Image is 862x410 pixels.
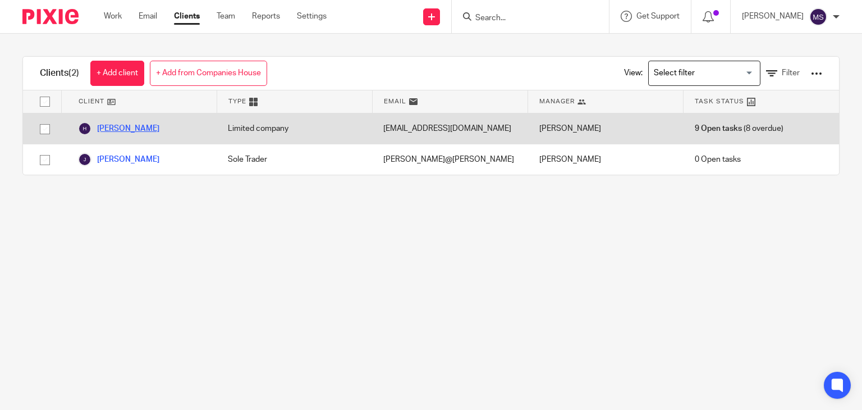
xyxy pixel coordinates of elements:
[528,113,684,144] div: [PERSON_NAME]
[695,97,744,106] span: Task Status
[252,11,280,22] a: Reports
[150,61,267,86] a: + Add from Companies House
[78,153,159,166] a: [PERSON_NAME]
[607,57,822,90] div: View:
[78,122,159,135] a: [PERSON_NAME]
[22,9,79,24] img: Pixie
[648,61,760,86] div: Search for option
[695,154,741,165] span: 0 Open tasks
[68,69,79,78] span: (2)
[372,144,528,175] div: [PERSON_NAME]@[PERSON_NAME]
[104,11,122,22] a: Work
[372,113,528,144] div: [EMAIL_ADDRESS][DOMAIN_NAME]
[695,123,742,134] span: 9 Open tasks
[217,11,235,22] a: Team
[695,123,783,134] span: (8 overdue)
[539,97,575,106] span: Manager
[809,8,827,26] img: svg%3E
[636,12,680,20] span: Get Support
[78,153,91,166] img: svg%3E
[217,113,372,144] div: Limited company
[139,11,157,22] a: Email
[40,67,79,79] h1: Clients
[174,11,200,22] a: Clients
[34,91,56,112] input: Select all
[474,13,575,24] input: Search
[228,97,246,106] span: Type
[79,97,104,106] span: Client
[78,122,91,135] img: svg%3E
[528,144,684,175] div: [PERSON_NAME]
[90,61,144,86] a: + Add client
[650,63,754,83] input: Search for option
[297,11,327,22] a: Settings
[782,69,800,77] span: Filter
[217,144,372,175] div: Sole Trader
[384,97,406,106] span: Email
[742,11,804,22] p: [PERSON_NAME]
